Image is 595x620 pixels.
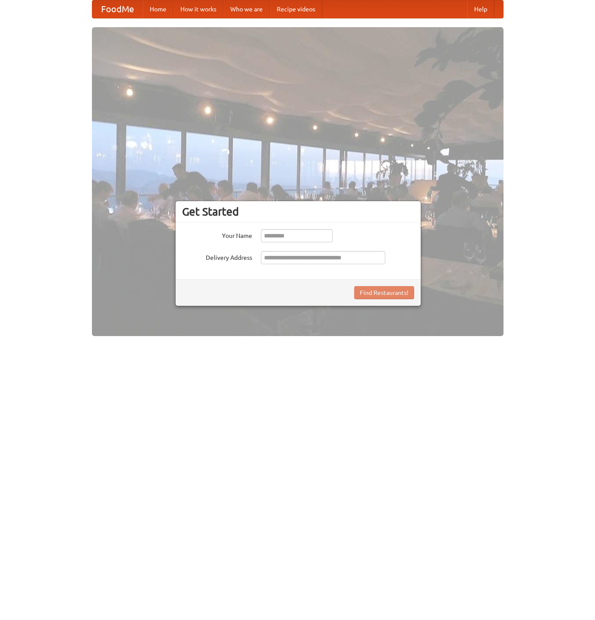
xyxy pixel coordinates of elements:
[92,0,143,18] a: FoodMe
[223,0,270,18] a: Who we are
[270,0,322,18] a: Recipe videos
[354,286,414,299] button: Find Restaurants!
[182,229,252,240] label: Your Name
[173,0,223,18] a: How it works
[467,0,494,18] a: Help
[143,0,173,18] a: Home
[182,205,414,218] h3: Get Started
[182,251,252,262] label: Delivery Address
